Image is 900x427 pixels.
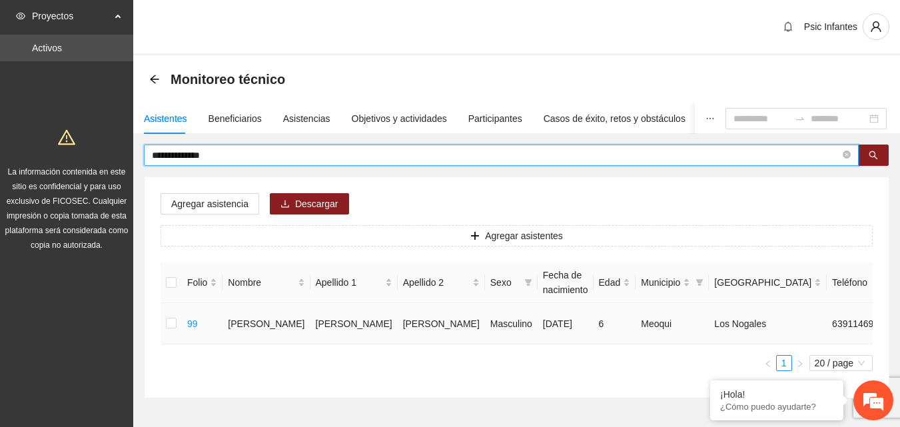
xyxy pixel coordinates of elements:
[171,69,285,90] span: Monitoreo técnico
[316,275,382,290] span: Apellido 1
[796,360,804,368] span: right
[776,355,792,371] li: 1
[792,355,808,371] button: right
[795,113,805,124] span: to
[693,272,706,292] span: filter
[795,113,805,124] span: swap-right
[777,16,799,37] button: bell
[485,228,563,243] span: Agregar asistentes
[815,356,867,370] span: 20 / page
[280,199,290,210] span: download
[161,193,259,214] button: Agregar asistencia
[863,13,889,40] button: user
[544,111,685,126] div: Casos de éxito, retos y obstáculos
[869,151,878,161] span: search
[705,114,715,123] span: ellipsis
[223,303,310,344] td: [PERSON_NAME]
[209,111,262,126] div: Beneficiarios
[599,275,621,290] span: Edad
[863,21,889,33] span: user
[187,275,207,290] span: Folio
[709,303,827,344] td: Los Nogales
[695,278,703,286] span: filter
[792,355,808,371] li: Next Page
[16,11,25,21] span: eye
[764,360,772,368] span: left
[720,402,833,412] p: ¿Cómo puedo ayudarte?
[69,68,224,85] div: Chatee con nosotros ahora
[827,262,889,303] th: Teléfono
[161,225,873,246] button: plusAgregar asistentes
[641,275,680,290] span: Municipio
[295,197,338,211] span: Descargar
[778,21,798,32] span: bell
[7,285,254,332] textarea: Escriba su mensaje y pulse “Intro”
[695,103,725,134] button: ellipsis
[182,262,223,303] th: Folio
[403,275,470,290] span: Apellido 2
[32,43,62,53] a: Activos
[720,389,833,400] div: ¡Hola!
[228,275,294,290] span: Nombre
[219,7,250,39] div: Minimizar ventana de chat en vivo
[398,262,485,303] th: Apellido 2
[636,303,709,344] td: Meoqui
[858,145,889,166] button: search
[522,272,535,292] span: filter
[594,303,636,344] td: 6
[827,303,889,344] td: 6391146982
[149,74,160,85] div: Back
[398,303,485,344] td: [PERSON_NAME]
[270,193,349,214] button: downloadDescargar
[58,129,75,146] span: warning
[636,262,709,303] th: Municipio
[714,275,811,290] span: [GEOGRAPHIC_DATA]
[485,303,538,344] td: Masculino
[709,262,827,303] th: Colonia
[5,167,129,250] span: La información contenida en este sitio es confidencial y para uso exclusivo de FICOSEC. Cualquier...
[777,356,791,370] a: 1
[77,139,184,273] span: Estamos en línea.
[187,318,198,329] a: 99
[809,355,873,371] div: Page Size
[310,262,398,303] th: Apellido 1
[524,278,532,286] span: filter
[352,111,447,126] div: Objetivos y actividades
[843,151,851,159] span: close-circle
[310,303,398,344] td: [PERSON_NAME]
[843,149,851,162] span: close-circle
[594,262,636,303] th: Edad
[760,355,776,371] button: left
[283,111,330,126] div: Asistencias
[171,197,248,211] span: Agregar asistencia
[149,74,160,85] span: arrow-left
[32,3,111,29] span: Proyectos
[223,262,310,303] th: Nombre
[470,231,480,242] span: plus
[144,111,187,126] div: Asistentes
[804,21,857,32] span: Psic Infantes
[538,262,594,303] th: Fecha de nacimiento
[538,303,594,344] td: [DATE]
[468,111,522,126] div: Participantes
[490,275,519,290] span: Sexo
[760,355,776,371] li: Previous Page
